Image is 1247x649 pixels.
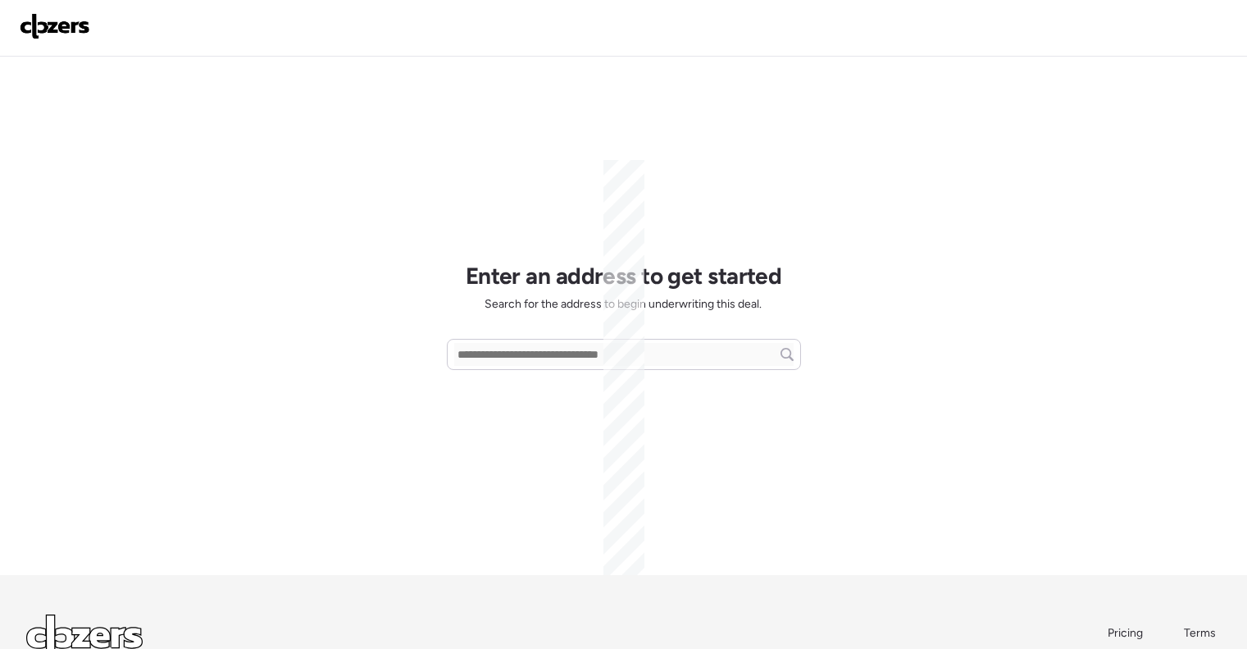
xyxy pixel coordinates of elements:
a: Pricing [1108,625,1145,642]
a: Terms [1184,625,1221,642]
span: Pricing [1108,626,1143,640]
span: Terms [1184,626,1216,640]
h1: Enter an address to get started [466,262,782,290]
span: Search for the address to begin underwriting this deal. [485,296,762,313]
img: Logo [20,13,90,39]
